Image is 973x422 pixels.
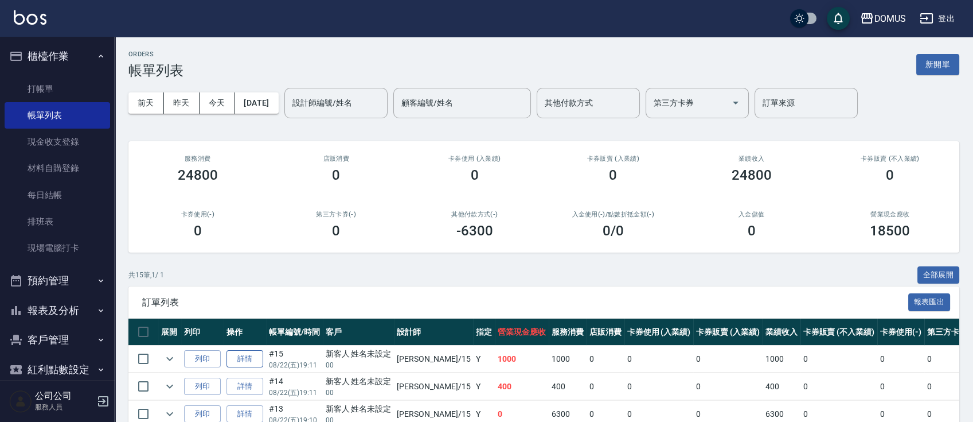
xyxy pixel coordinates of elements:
button: 全部展開 [917,266,960,284]
th: 卡券販賣 (入業績) [693,319,763,346]
h3: 0 [332,223,340,239]
td: 400 [763,373,800,400]
a: 詳情 [226,350,263,368]
button: 今天 [200,92,235,114]
th: 營業現金應收 [495,319,549,346]
td: 400 [549,373,587,400]
div: DOMUS [874,11,906,26]
h3: 服務消費 [142,155,253,162]
th: 業績收入 [763,319,800,346]
a: 詳情 [226,378,263,396]
a: 新開單 [916,59,959,69]
td: 0 [877,346,924,373]
a: 帳單列表 [5,102,110,129]
td: #15 [266,346,323,373]
h2: 其他付款方式(-) [419,211,530,218]
div: 新客人 姓名未設定 [326,348,392,360]
p: 08/22 (五) 19:11 [269,388,320,398]
th: 帳單編號/時間 [266,319,323,346]
a: 報表匯出 [908,296,951,307]
h2: 入金儲值 [696,211,807,218]
p: 共 15 筆, 1 / 1 [128,270,164,280]
h3: 0 [194,223,202,239]
button: 昨天 [164,92,200,114]
th: 客戶 [323,319,394,346]
h2: 店販消費 [281,155,392,162]
button: 櫃檯作業 [5,41,110,71]
p: 00 [326,388,392,398]
h3: 0 [471,167,479,183]
button: expand row [161,350,178,367]
th: 服務消費 [549,319,587,346]
h3: 0 [332,167,340,183]
button: 預約管理 [5,266,110,296]
h3: 帳單列表 [128,63,183,79]
button: 報表及分析 [5,296,110,326]
h3: 0 [609,167,617,183]
button: DOMUS [855,7,911,30]
button: Open [726,94,745,112]
td: 1000 [495,346,549,373]
td: 0 [693,373,763,400]
img: Logo [14,10,46,25]
th: 店販消費 [587,319,624,346]
h3: 0 [886,167,894,183]
td: [PERSON_NAME] /15 [394,373,473,400]
button: [DATE] [235,92,278,114]
a: 每日結帳 [5,182,110,208]
td: 0 [800,373,877,400]
span: 訂單列表 [142,297,908,308]
h2: 卡券販賣 (入業績) [558,155,669,162]
h2: 業績收入 [696,155,807,162]
div: 新客人 姓名未設定 [326,375,392,388]
a: 材料自購登錄 [5,155,110,181]
td: 0 [624,373,694,400]
a: 現場電腦打卡 [5,235,110,261]
td: Y [473,373,495,400]
h2: 第三方卡券(-) [281,211,392,218]
th: 操作 [224,319,266,346]
p: 00 [326,360,392,370]
td: 1000 [549,346,587,373]
div: 新客人 姓名未設定 [326,403,392,415]
h2: 入金使用(-) /點數折抵金額(-) [558,211,669,218]
h2: 卡券使用 (入業績) [419,155,530,162]
h2: 營業現金應收 [835,211,946,218]
h3: 0 /0 [603,223,624,239]
h3: 18500 [870,223,910,239]
td: Y [473,346,495,373]
th: 卡券使用 (入業績) [624,319,694,346]
td: 0 [587,346,624,373]
img: Person [9,390,32,413]
button: expand row [161,378,178,395]
td: 0 [800,346,877,373]
button: 報表匯出 [908,293,951,311]
h2: ORDERS [128,51,183,58]
p: 08/22 (五) 19:11 [269,360,320,370]
td: 0 [877,373,924,400]
td: 400 [495,373,549,400]
td: 1000 [763,346,800,373]
button: 前天 [128,92,164,114]
button: 紅利點數設定 [5,355,110,385]
th: 卡券販賣 (不入業績) [800,319,877,346]
td: 0 [693,346,763,373]
th: 設計師 [394,319,473,346]
button: 新開單 [916,54,959,75]
td: 0 [624,346,694,373]
p: 服務人員 [35,402,93,412]
button: 客戶管理 [5,325,110,355]
h3: 24800 [178,167,218,183]
a: 現金收支登錄 [5,129,110,155]
h5: 公司公司 [35,390,93,402]
h3: -6300 [456,223,493,239]
h2: 卡券使用(-) [142,211,253,218]
button: 列印 [184,378,221,396]
h2: 卡券販賣 (不入業績) [835,155,946,162]
th: 卡券使用(-) [877,319,924,346]
th: 列印 [181,319,224,346]
td: [PERSON_NAME] /15 [394,346,473,373]
a: 排班表 [5,208,110,235]
th: 展開 [158,319,181,346]
th: 指定 [473,319,495,346]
